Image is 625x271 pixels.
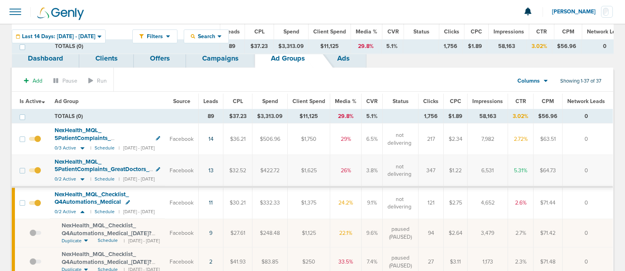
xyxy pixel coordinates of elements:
span: Network Leads [587,28,625,35]
span: Add [33,77,42,84]
td: 3.02% [527,39,552,53]
td: 5.31% [508,155,534,187]
td: $27.61 [223,219,252,247]
span: Client Spend [292,98,325,105]
span: Last 14 Days: [DATE] - [DATE] [22,34,95,39]
a: 14 [208,136,214,142]
td: 3.02% [508,109,534,124]
span: 0/2 Active [55,209,76,215]
td: 2.7% [508,219,534,247]
span: Filters [144,33,166,40]
td: $1,125 [288,219,330,247]
td: Facebook [165,124,199,155]
span: Showing 1-37 of 37 [560,78,601,85]
a: Dashboard [12,49,79,68]
td: 5.1% [381,39,403,53]
td: $2.64 [444,219,468,247]
span: not delivering [387,163,411,178]
span: Schedule [98,237,118,244]
td: $2.34 [444,124,468,155]
small: | [DATE] - [DATE] [119,209,155,215]
a: 9 [209,230,212,236]
td: $1,625 [288,155,330,187]
td: Facebook [165,219,199,247]
span: CTR [515,98,526,105]
span: Status [413,28,429,35]
small: | [90,176,91,182]
span: Clicks [444,28,459,35]
td: Facebook [165,155,199,187]
span: CPC [450,98,461,105]
td: $36.21 [223,124,252,155]
td: 89 [199,109,223,124]
td: 29% [330,124,362,155]
small: Schedule [95,145,115,151]
td: 9.6% [362,219,383,247]
td: 58,163 [487,39,526,53]
td: 22.1% [330,219,362,247]
td: 9.1% [362,187,383,219]
span: Impressions [472,98,503,105]
span: Columns [517,77,540,85]
td: TOTALS (0) [50,39,220,53]
td: 0 [563,109,613,124]
td: $30.21 [223,187,252,219]
td: $2.75 [444,187,468,219]
span: CPM [542,98,554,105]
span: Leads [203,98,218,105]
a: Campaigns [186,49,255,68]
td: $3,313.09 [274,39,309,53]
td: 29.8% [330,109,362,124]
span: Duplicate [62,238,82,244]
td: $332.33 [252,187,288,219]
td: paused (PAUSED) [383,219,418,247]
td: $1.22 [444,155,468,187]
span: Is Active [20,28,45,35]
td: 217 [418,124,444,155]
span: Spend [283,28,299,35]
a: Clients [79,49,134,68]
small: | [90,145,91,151]
td: $248.48 [252,219,288,247]
span: CPL [254,28,265,35]
span: 0/3 Active [55,145,76,151]
span: 0/2 Active [55,176,76,182]
td: 3,479 [468,219,508,247]
span: [PERSON_NAME] [552,9,601,15]
td: 5.1% [362,109,383,124]
td: $11,125 [309,39,351,53]
td: 1,756 [418,109,444,124]
td: 7,982 [468,124,508,155]
small: | [DATE] - [DATE] [124,238,160,244]
td: Facebook [165,187,199,219]
td: TOTALS (0) [50,109,199,124]
td: 26% [330,155,362,187]
td: 89 [220,39,245,53]
td: $422.72 [252,155,288,187]
span: Spend [262,98,278,105]
td: 58,163 [468,109,508,124]
td: $63.51 [534,124,563,155]
td: $32.52 [223,155,252,187]
td: 6,531 [468,155,508,187]
span: CPL [233,98,243,105]
td: 2.72% [508,124,534,155]
td: 4,652 [468,187,508,219]
span: Media % [335,98,356,105]
span: CPC [471,28,482,35]
a: Ads [321,49,366,68]
a: 2 [209,258,212,265]
td: 3.8% [362,155,383,187]
span: not delivering [387,131,411,147]
span: Network Leads [567,98,605,105]
td: 29.8% [351,39,381,53]
td: 2.6% [508,187,534,219]
span: CVR [366,98,378,105]
span: CTR [536,28,547,35]
td: 6.5% [362,124,383,155]
td: $37.23 [223,109,252,124]
span: Ad Group [55,28,79,35]
a: 13 [208,167,214,174]
td: 0 [563,155,613,187]
span: Search [195,33,217,40]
